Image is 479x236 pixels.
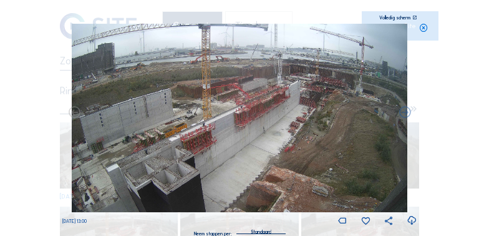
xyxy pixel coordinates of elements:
[379,16,410,20] div: Volledig scherm
[398,106,412,120] i: Back
[67,106,81,120] i: Forward
[236,227,285,234] div: Standaard
[72,24,407,212] img: Image
[62,219,87,224] span: [DATE] 13:00
[194,232,232,236] div: Neem stappen per:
